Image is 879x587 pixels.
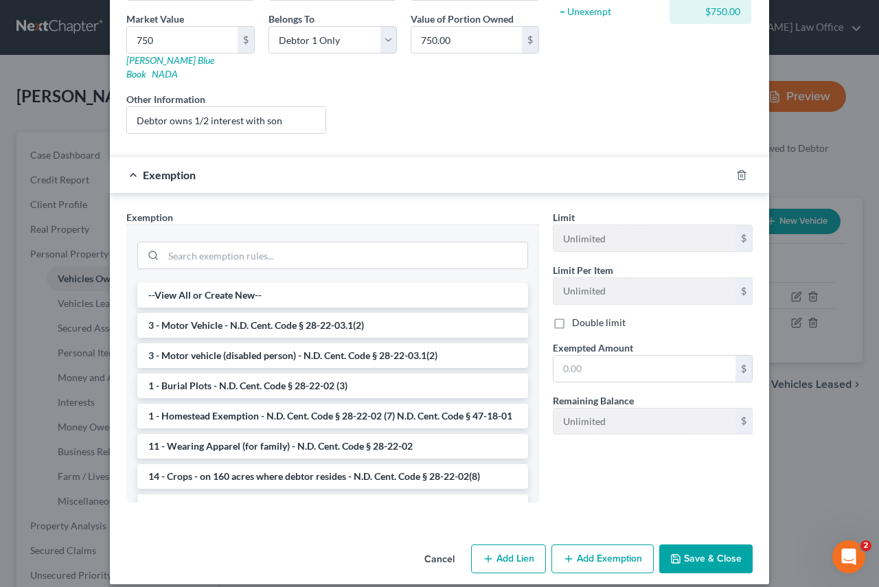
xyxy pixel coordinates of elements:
li: 3 - Motor vehicle (disabled person) - N.D. Cent. Code § 28-22-03.1(2) [137,343,528,368]
button: Add Lien [471,544,546,573]
div: $ [238,27,254,53]
span: Exemption [126,211,173,223]
li: 14 - Food and Fuel to last 1 year - N.D. Cent. Code § 28-22-02 (6) [137,494,528,519]
button: Cancel [413,546,466,573]
button: Add Exemption [551,544,654,573]
input: 0.00 [127,27,238,53]
input: Search exemption rules... [163,242,527,268]
label: Double limit [572,316,626,330]
li: 3 - Motor Vehicle - N.D. Cent. Code § 28-22-03.1(2) [137,313,528,338]
div: $ [522,27,538,53]
div: $ [735,225,752,251]
label: Remaining Balance [553,393,634,408]
input: 0.00 [411,27,522,53]
iframe: Intercom live chat [832,540,865,573]
span: Limit [553,211,575,223]
input: 0.00 [553,356,735,382]
input: (optional) [127,107,326,133]
button: Save & Close [659,544,753,573]
li: 1 - Burial Plots - N.D. Cent. Code § 28-22-02 (3) [137,373,528,398]
div: $ [735,278,752,304]
div: $ [735,408,752,435]
label: Value of Portion Owned [411,12,514,26]
div: $750.00 [681,5,740,19]
label: Market Value [126,12,184,26]
input: -- [553,278,735,304]
span: Exempted Amount [553,342,633,354]
span: Exemption [143,168,196,181]
label: Other Information [126,92,205,106]
input: -- [553,408,735,435]
span: 2 [860,540,871,551]
a: NADA [152,68,178,80]
label: Limit Per Item [553,263,613,277]
div: $ [735,356,752,382]
input: -- [553,225,735,251]
li: 1 - Homestead Exemption - N.D. Cent. Code § 28-22-02 (7) N.D. Cent. Code § 47-18-01 [137,404,528,428]
li: 11 - Wearing Apparel (for family) - N.D. Cent. Code § 28-22-02 [137,434,528,459]
a: [PERSON_NAME] Blue Book [126,54,214,80]
li: 14 - Crops - on 160 acres where debtor resides - N.D. Cent. Code § 28-22-02(8) [137,464,528,489]
li: --View All or Create New-- [137,283,528,308]
span: Belongs To [269,13,315,25]
div: = Unexempt [560,5,663,19]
